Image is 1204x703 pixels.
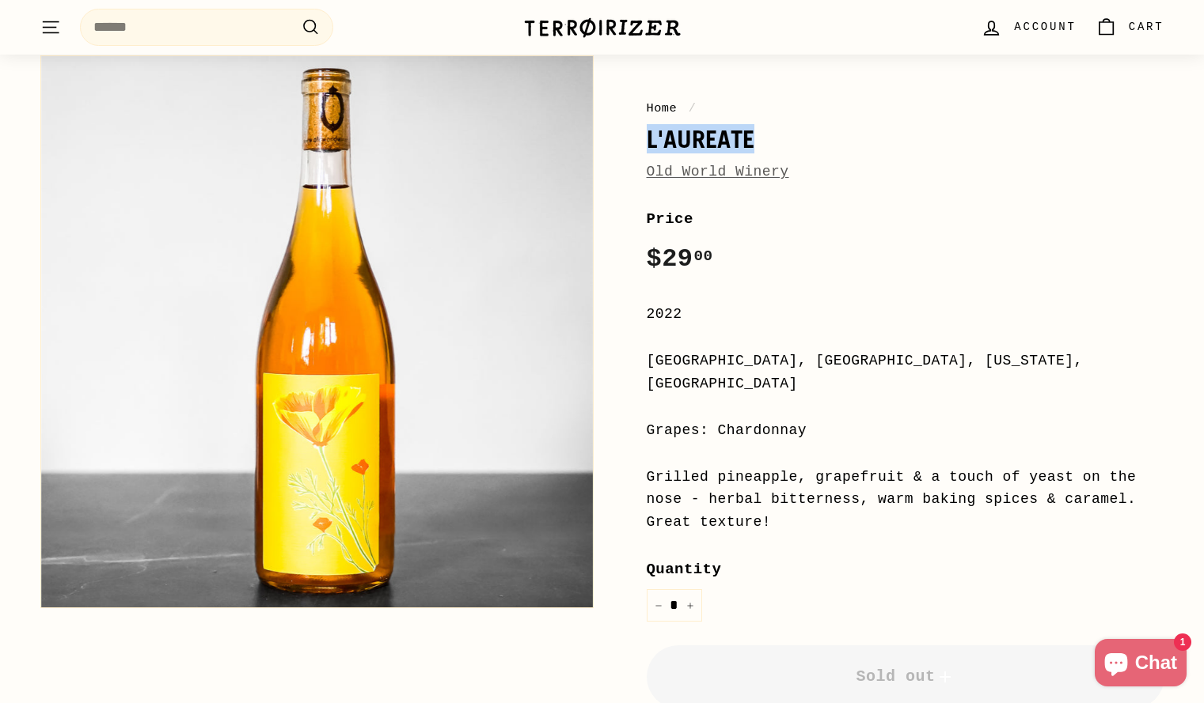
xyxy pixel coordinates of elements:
span: $29 [647,244,713,274]
a: Home [647,101,678,115]
label: Quantity [647,557,1164,581]
div: 2022 [647,303,1164,326]
button: Reduce item quantity by one [647,589,670,622]
inbox-online-store-chat: Shopify online store chat [1090,639,1191,690]
input: quantity [647,589,702,622]
span: Account [1014,18,1076,36]
a: Cart [1086,4,1174,51]
a: Account [971,4,1085,51]
span: Sold out [856,667,954,686]
span: Cart [1129,18,1164,36]
div: Grilled pineapple, grapefruit & a touch of yeast on the nose - herbal bitterness, warm baking spi... [647,466,1164,534]
div: Grapes: Chardonnay [647,419,1164,442]
sup: 00 [693,248,712,265]
nav: breadcrumbs [647,99,1164,118]
span: / [685,101,701,115]
img: L'Aureate [41,56,593,607]
button: Increase item quantity by one [678,589,702,622]
a: Old World Winery [647,164,789,180]
label: Price [647,207,1164,231]
h1: L'Aureate [647,126,1164,153]
div: [GEOGRAPHIC_DATA], [GEOGRAPHIC_DATA], [US_STATE], [GEOGRAPHIC_DATA] [647,350,1164,395]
